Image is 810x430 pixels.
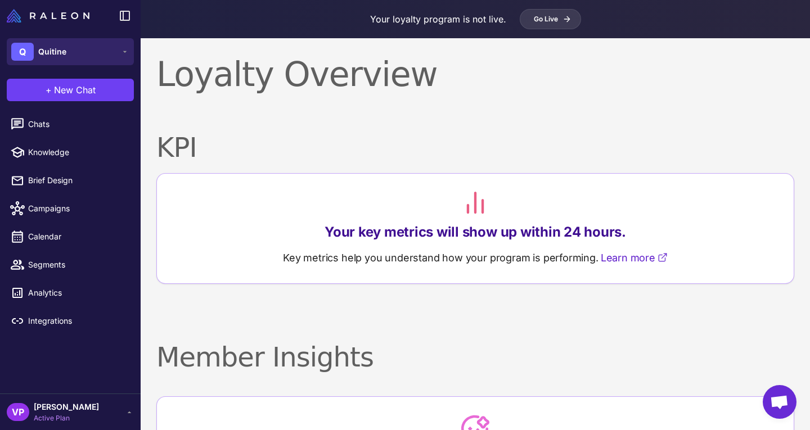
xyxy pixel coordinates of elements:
[28,230,127,243] span: Calendar
[28,118,127,130] span: Chats
[46,83,52,97] span: +
[325,223,626,241] p: Your key metrics will show up within 24 hours.
[156,54,794,94] h1: Loyalty Overview
[370,12,506,26] p: Your loyalty program is not live.
[156,340,794,374] h2: Member Insights
[763,385,796,419] div: Open chat
[4,253,136,277] a: Segments
[4,112,136,136] a: Chats
[7,403,29,421] div: VP
[4,141,136,164] a: Knowledge
[283,250,668,265] p: Key metrics help you understand how your program is performing.
[4,309,136,333] a: Integrations
[534,14,558,24] span: Go Live
[28,259,127,271] span: Segments
[11,43,34,61] div: Q
[4,281,136,305] a: Analytics
[38,46,66,58] span: Quitine
[4,169,136,192] a: Brief Design
[4,197,136,220] a: Campaigns
[601,250,668,265] a: Learn more
[28,202,127,215] span: Campaigns
[28,287,127,299] span: Analytics
[34,413,99,423] span: Active Plan
[28,315,127,327] span: Integrations
[28,174,127,187] span: Brief Design
[7,38,134,65] button: QQuitine
[28,146,127,159] span: Knowledge
[7,9,94,22] a: Raleon Logo
[156,130,794,164] h2: KPI
[7,9,89,22] img: Raleon Logo
[34,401,99,413] span: [PERSON_NAME]
[54,83,96,97] span: New Chat
[4,225,136,248] a: Calendar
[7,79,134,101] button: +New Chat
